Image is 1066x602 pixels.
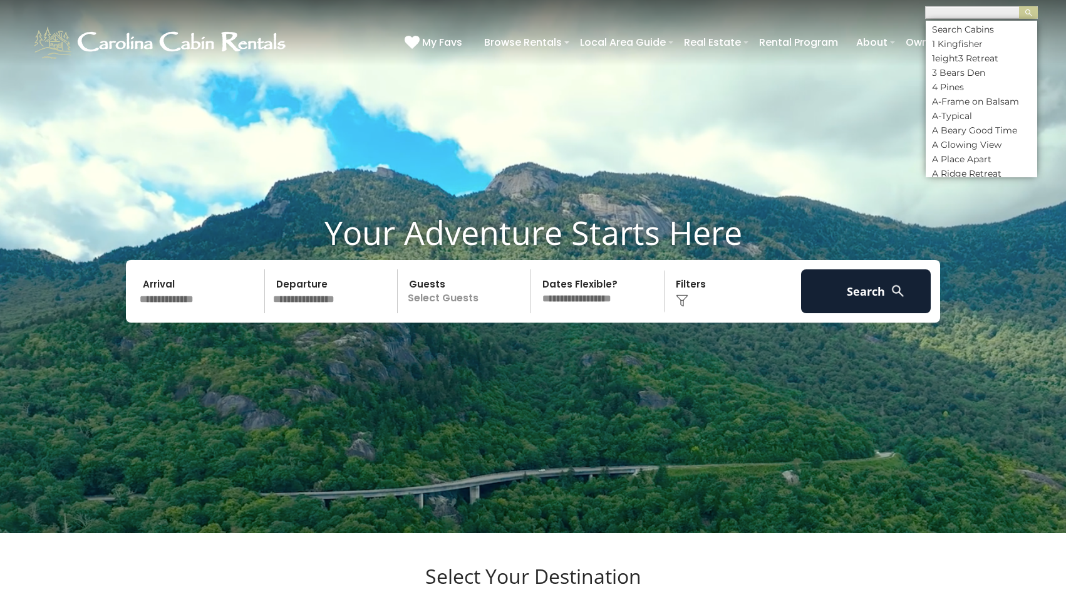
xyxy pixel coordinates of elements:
li: 1 Kingfisher [926,38,1037,49]
li: A Glowing View [926,139,1037,150]
li: Search Cabins [926,24,1037,35]
li: A-Typical [926,110,1037,122]
p: Select Guests [401,269,530,313]
a: Rental Program [753,31,844,53]
li: A Beary Good Time [926,125,1037,136]
a: Browse Rentals [478,31,568,53]
button: Search [801,269,931,313]
a: My Favs [405,34,465,51]
h1: Your Adventure Starts Here [9,213,1057,252]
img: filter--v1.png [676,294,688,307]
li: 3 Bears Den [926,67,1037,78]
li: A Place Apart [926,153,1037,165]
span: My Favs [422,34,462,50]
li: 1eight3 Retreat [926,53,1037,64]
img: search-regular-white.png [890,283,906,299]
a: Owner Login [899,31,974,53]
a: Real Estate [678,31,747,53]
a: Local Area Guide [574,31,672,53]
img: White-1-1-2.png [31,24,291,61]
a: About [850,31,894,53]
li: A-Frame on Balsam [926,96,1037,107]
li: 4 Pines [926,81,1037,93]
li: A Ridge Retreat [926,168,1037,179]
